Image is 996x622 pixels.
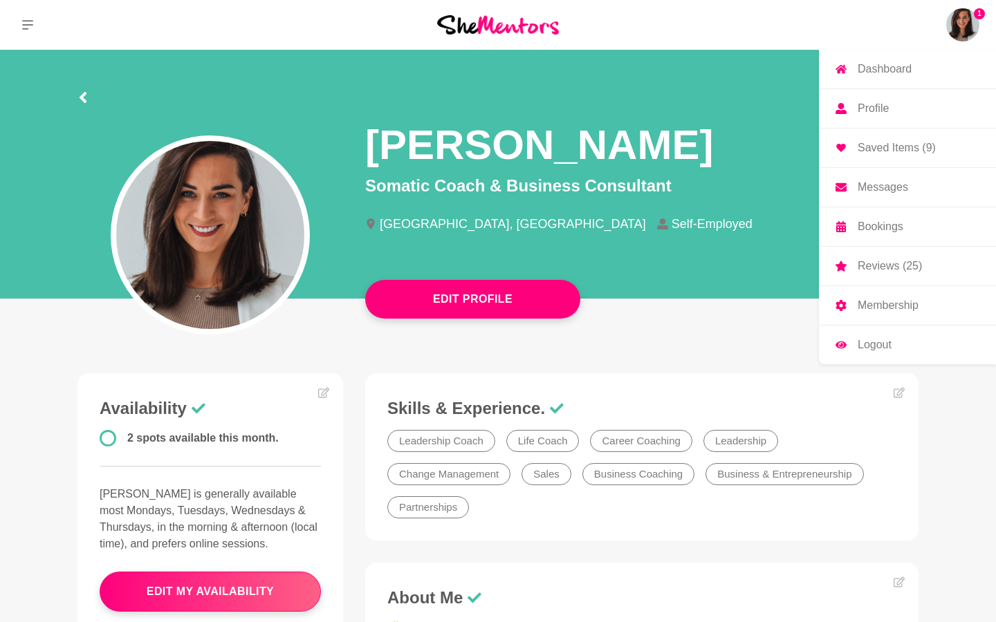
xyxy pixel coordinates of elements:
img: Honorata Janas [946,8,979,41]
p: Reviews (25) [858,261,922,272]
p: Messages [858,182,908,193]
a: Dashboard [819,50,996,88]
a: Profile [819,89,996,128]
p: [PERSON_NAME] is generally available most Mondays, Tuesdays, Wednesdays & Thursdays, in the morni... [100,486,321,552]
p: Somatic Coach & Business Consultant [365,173,919,198]
p: Bookings [858,221,903,232]
p: Dashboard [858,64,912,75]
a: Reviews (25) [819,247,996,285]
p: Profile [858,103,889,114]
p: Logout [858,339,892,350]
h1: [PERSON_NAME] [365,119,713,171]
p: Membership [858,300,919,311]
a: Honorata Janas1DashboardProfileSaved Items (9)MessagesBookingsReviews (25)MembershipLogout [946,8,979,41]
li: Self-Employed [657,218,764,230]
img: She Mentors Logo [437,15,559,34]
p: Saved Items (9) [858,142,936,153]
h3: About Me [387,587,896,608]
button: edit my availability [100,572,321,612]
h3: Skills & Experience. [387,398,896,419]
li: [GEOGRAPHIC_DATA], [GEOGRAPHIC_DATA] [365,218,657,230]
span: 2 spots available this month. [127,432,279,444]
h3: Availability [100,398,321,419]
button: Edit Profile [365,280,580,319]
a: Saved Items (9) [819,129,996,167]
span: 1 [974,8,985,19]
a: Messages [819,168,996,207]
a: Bookings [819,207,996,246]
